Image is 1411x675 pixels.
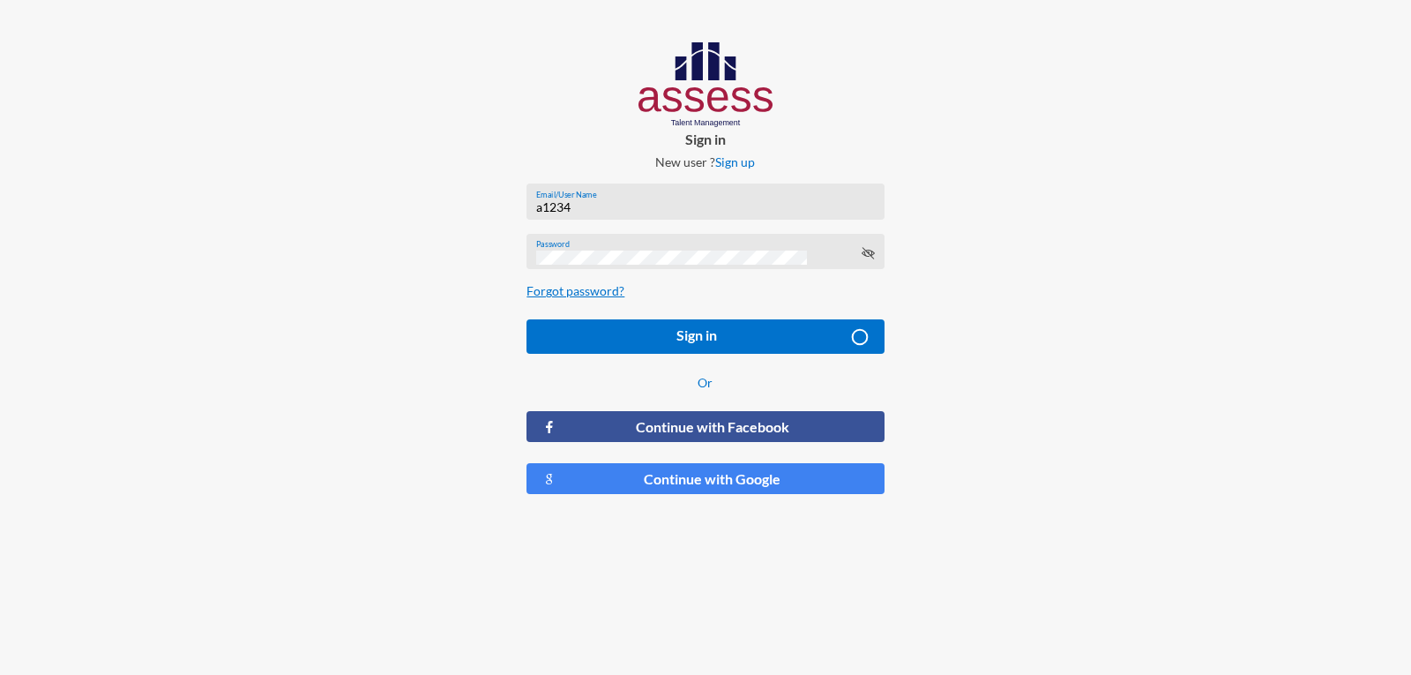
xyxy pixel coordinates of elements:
p: Sign in [512,131,898,147]
p: New user ? [512,154,898,169]
a: Sign up [715,154,755,169]
a: Forgot password? [526,283,624,298]
img: AssessLogoo.svg [638,42,773,127]
input: Email/User Name [536,200,875,214]
button: Continue with Google [526,463,884,494]
button: Sign in [526,319,884,354]
p: Or [526,375,884,390]
button: Continue with Facebook [526,411,884,442]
